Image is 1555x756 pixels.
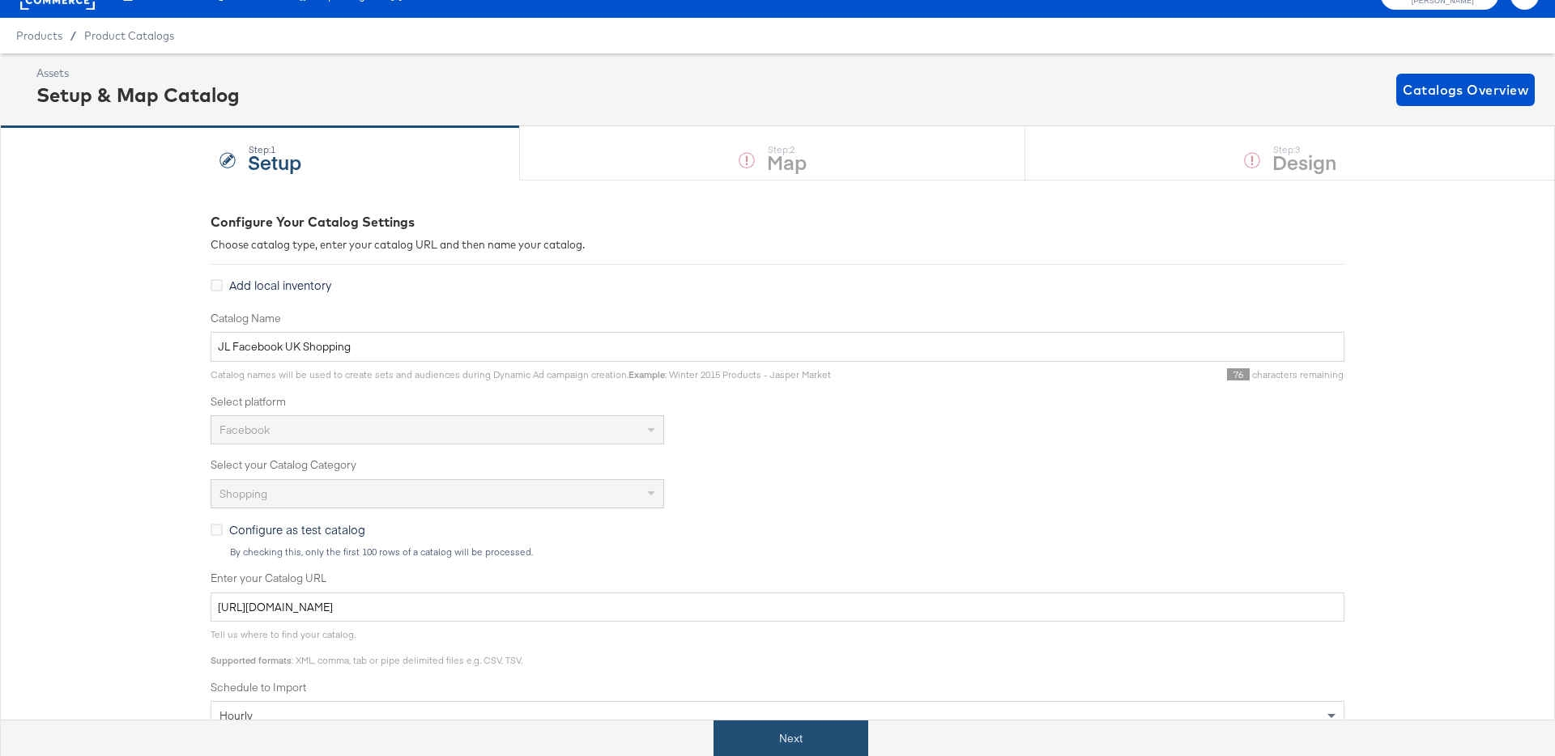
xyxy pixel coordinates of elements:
[1396,74,1535,106] button: Catalogs Overview
[229,521,365,537] span: Configure as test catalog
[211,368,831,380] span: Catalog names will be used to create sets and audiences during Dynamic Ad campaign creation. : Wi...
[219,486,267,501] span: Shopping
[211,394,1344,410] label: Select platform
[36,81,240,108] div: Setup & Map Catalog
[16,29,62,42] span: Products
[211,237,1344,253] div: Choose catalog type, enter your catalog URL and then name your catalog.
[219,423,270,437] span: Facebook
[211,592,1344,622] input: Enter Catalog URL, e.g. http://www.example.com/products.xml
[229,277,331,293] span: Add local inventory
[211,332,1344,362] input: Name your catalog e.g. My Dynamic Product Catalog
[211,628,522,666] span: Tell us where to find your catalog. : XML, comma, tab or pipe delimited files e.g. CSV, TSV.
[1227,368,1250,380] span: 76
[211,213,1344,231] div: Configure Your Catalog Settings
[211,457,1344,473] label: Select your Catalog Category
[62,29,84,42] span: /
[36,66,240,81] div: Assets
[211,311,1344,326] label: Catalog Name
[229,546,1344,558] div: By checking this, only the first 100 rows of a catalog will be processed.
[248,148,301,175] strong: Setup
[1403,79,1528,101] span: Catalogs Overview
[84,29,174,42] a: Product Catalogs
[248,144,301,155] div: Step: 1
[628,368,665,380] strong: Example
[211,680,1344,695] label: Schedule to Import
[211,654,292,666] strong: Supported formats
[211,571,1344,586] label: Enter your Catalog URL
[831,368,1344,381] div: characters remaining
